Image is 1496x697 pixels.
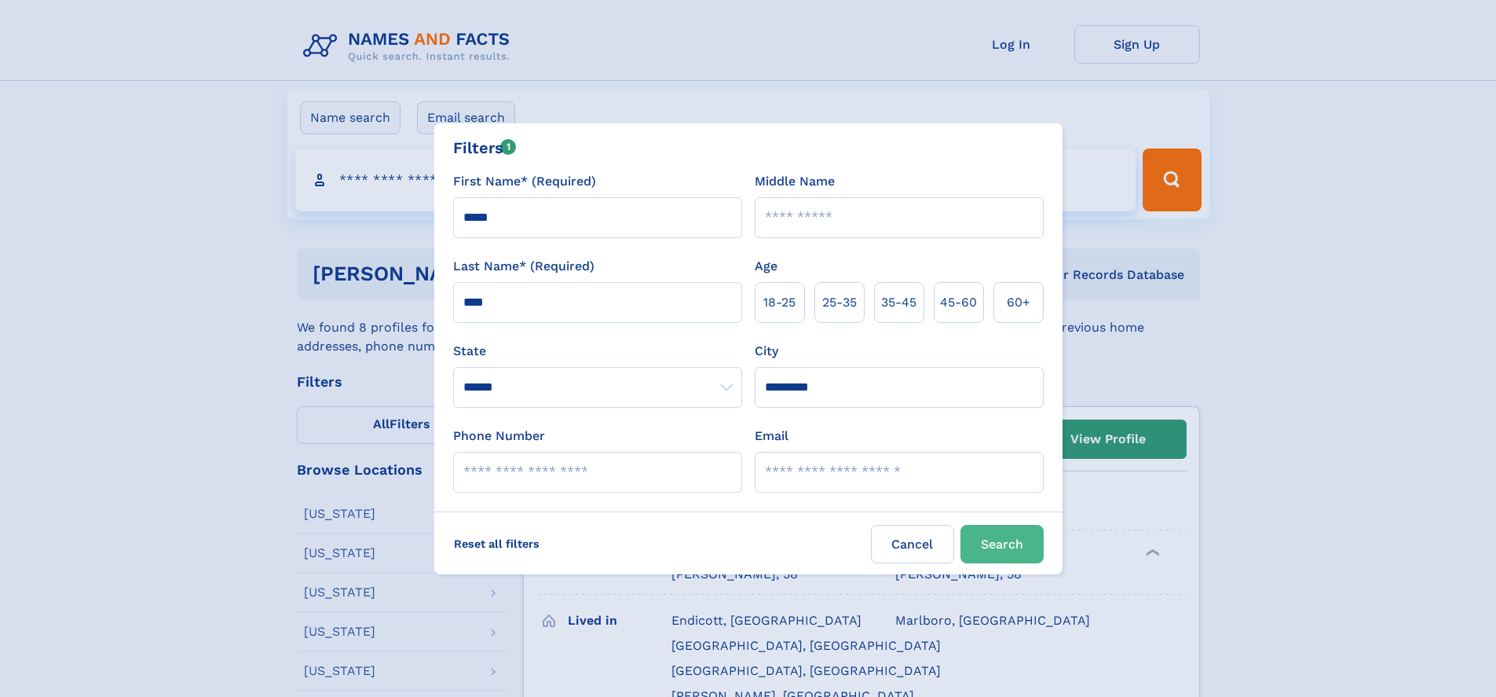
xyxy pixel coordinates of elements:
label: Phone Number [453,427,545,446]
span: 35‑45 [881,293,916,312]
span: 45‑60 [940,293,977,312]
label: City [755,342,778,361]
label: State [453,342,742,361]
label: Reset all filters [444,525,550,563]
label: Age [755,257,777,276]
label: Cancel [871,525,954,563]
div: Filters [453,136,517,160]
span: 18‑25 [763,293,796,312]
span: 60+ [1007,293,1030,312]
button: Search [960,525,1044,563]
label: Last Name* (Required) [453,257,594,276]
label: Email [755,427,788,446]
label: Middle Name [755,172,835,191]
label: First Name* (Required) [453,172,596,191]
span: 25‑35 [822,293,857,312]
